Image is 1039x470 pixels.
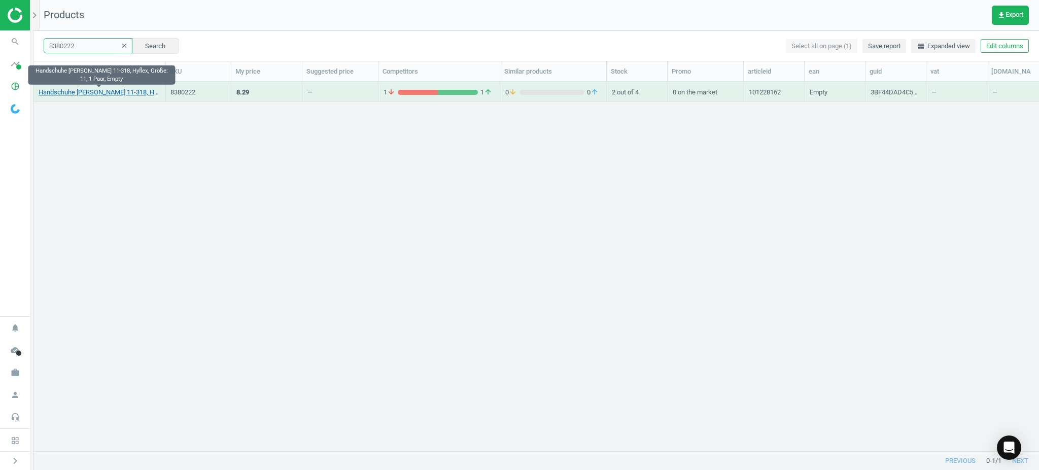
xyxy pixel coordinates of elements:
div: grid [33,82,1039,441]
div: — [931,83,982,100]
i: headset_mic [6,408,25,427]
i: arrow_upward [591,88,599,97]
button: Select all on page (1) [786,39,857,53]
button: clear [117,39,132,53]
div: ean [809,67,861,76]
div: vat [930,67,983,76]
i: chevron_right [28,9,41,21]
span: 1 [478,88,495,97]
i: arrow_upward [484,88,492,97]
button: previous [934,452,986,470]
span: Products [44,9,84,21]
div: 8380222 [170,88,226,97]
button: get_appExport [992,6,1029,25]
span: Expanded view [917,42,970,51]
a: Handschuhe [PERSON_NAME] 11-318, Hyflex, Größe: 11, 1 Paar, Empty [39,88,160,97]
div: Similar products [504,67,602,76]
div: SKU [169,67,227,76]
span: Select all on page (1) [791,42,852,51]
i: search [6,32,25,51]
button: Search [131,38,179,53]
div: 101228162 [749,88,781,100]
div: Open Intercom Messenger [997,435,1021,460]
span: 0 [505,88,519,97]
div: My price [235,67,298,76]
div: 8.29 [236,88,249,97]
div: 2 out of 4 [612,83,662,100]
span: Export [997,11,1023,19]
button: Edit columns [981,39,1029,53]
div: 0 on the market [673,83,738,100]
div: Competitors [383,67,496,76]
span: / 1 [995,456,1001,465]
i: timeline [6,54,25,74]
div: Empty [810,88,827,100]
i: pie_chart_outlined [6,77,25,96]
span: 0 - 1 [986,456,995,465]
i: get_app [997,11,1006,19]
i: chevron_right [9,455,21,467]
i: horizontal_split [917,42,925,50]
i: arrow_downward [509,88,517,97]
div: 3BF44DAD4C5D64CEE06365033D0A6CEF [871,88,921,100]
input: SKU/Title search [44,38,132,53]
span: 0 [584,88,601,97]
span: Save report [868,42,901,51]
i: notifications [6,318,25,338]
div: guid [870,67,922,76]
div: articleid [748,67,800,76]
i: arrow_downward [387,88,395,97]
button: next [1001,452,1039,470]
i: person [6,385,25,405]
div: — [307,88,313,100]
div: Promo [672,67,739,76]
span: 1 [384,88,398,97]
button: chevron_right [3,454,28,467]
div: Stock [611,67,663,76]
div: Suggested price [306,67,374,76]
img: ajHJNr6hYgQAAAAASUVORK5CYII= [8,8,80,23]
div: Handschuhe [PERSON_NAME] 11-318, Hyflex, Größe: 11, 1 Paar, Empty [28,65,175,85]
i: clear [121,42,128,49]
i: cloud_done [6,341,25,360]
img: wGWNvw8QSZomAAAAABJRU5ErkJggg== [11,104,20,114]
button: horizontal_splitExpanded view [911,39,976,53]
button: Save report [862,39,906,53]
i: work [6,363,25,382]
